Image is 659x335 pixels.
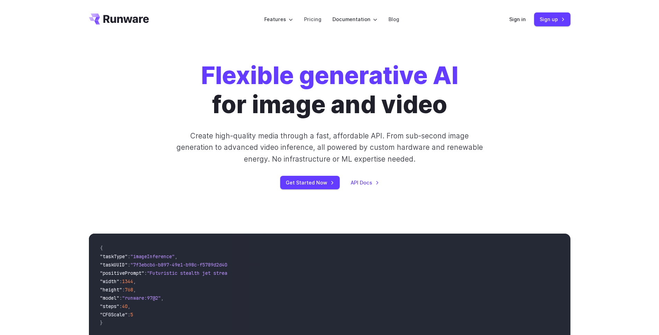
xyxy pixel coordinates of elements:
[130,262,236,268] span: "7f3ebcb6-b897-49e1-b98c-f5789d2d40d7"
[100,278,119,284] span: "width"
[100,262,128,268] span: "taskUUID"
[122,295,161,301] span: "runware:97@2"
[509,15,526,23] a: Sign in
[130,253,175,260] span: "imageInference"
[388,15,399,23] a: Blog
[122,287,125,293] span: :
[351,179,379,187] a: API Docs
[100,320,103,326] span: }
[280,176,340,189] a: Get Started Now
[89,13,149,25] a: Go to /
[133,287,136,293] span: ,
[128,253,130,260] span: :
[100,270,144,276] span: "positivePrompt"
[128,311,130,318] span: :
[175,130,484,165] p: Create high-quality media through a fast, affordable API. From sub-second image generation to adv...
[534,12,570,26] a: Sign up
[128,303,130,309] span: ,
[201,61,458,90] strong: Flexible generative AI
[119,303,122,309] span: :
[133,278,136,284] span: ,
[122,303,128,309] span: 40
[100,295,119,301] span: "model"
[100,303,119,309] span: "steps"
[304,15,321,23] a: Pricing
[147,270,399,276] span: "Futuristic stealth jet streaking through a neon-lit cityscape with glowing purple exhaust"
[128,262,130,268] span: :
[100,253,128,260] span: "taskType"
[130,311,133,318] span: 5
[201,61,458,119] h1: for image and video
[122,278,133,284] span: 1344
[119,278,122,284] span: :
[125,287,133,293] span: 768
[332,15,377,23] label: Documentation
[100,287,122,293] span: "height"
[264,15,293,23] label: Features
[175,253,177,260] span: ,
[100,311,128,318] span: "CFGScale"
[100,245,103,251] span: {
[161,295,164,301] span: ,
[119,295,122,301] span: :
[144,270,147,276] span: :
